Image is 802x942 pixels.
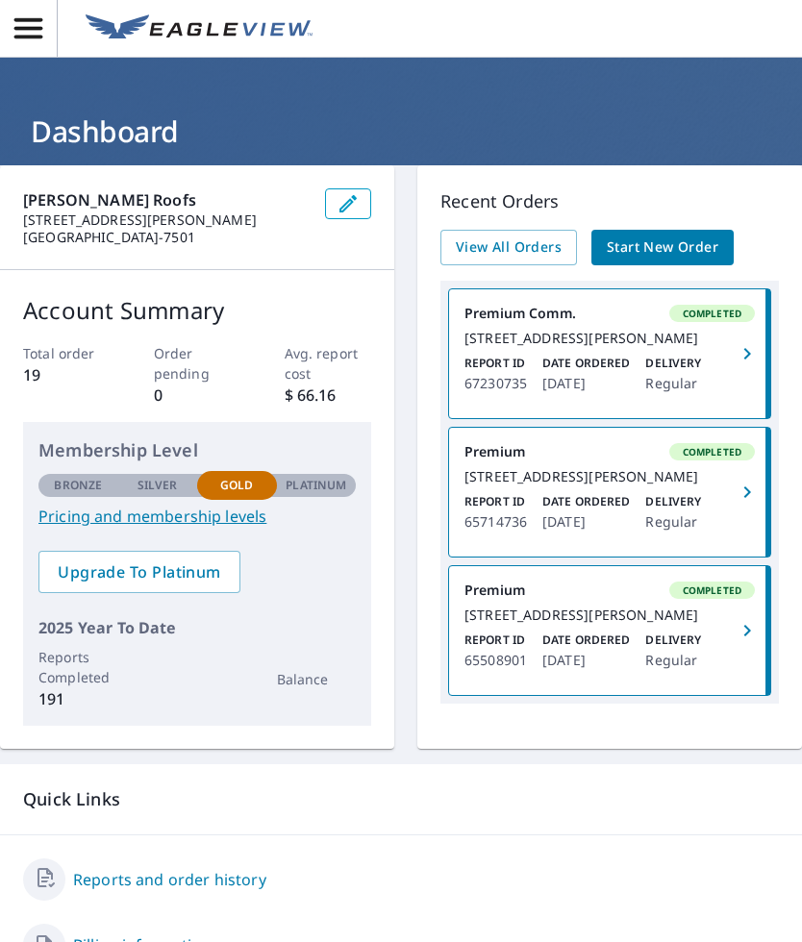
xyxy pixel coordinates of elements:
p: Report ID [464,632,527,649]
p: Date Ordered [542,493,630,510]
a: PremiumCompleted[STREET_ADDRESS][PERSON_NAME]Report ID65714736Date Ordered[DATE]DeliveryRegular [449,428,770,557]
p: 65714736 [464,510,527,533]
p: $ 66.16 [285,384,372,407]
p: Gold [220,477,253,494]
div: Premium [464,443,755,460]
a: Premium Comm.Completed[STREET_ADDRESS][PERSON_NAME]Report ID67230735Date Ordered[DATE]DeliveryReg... [449,289,770,418]
p: 0 [154,384,241,407]
div: [STREET_ADDRESS][PERSON_NAME] [464,607,755,624]
p: [DATE] [542,649,630,672]
p: Delivery [645,355,701,372]
p: 67230735 [464,372,527,395]
p: Avg. report cost [285,343,372,384]
a: PremiumCompleted[STREET_ADDRESS][PERSON_NAME]Report ID65508901Date Ordered[DATE]DeliveryRegular [449,566,770,695]
p: 65508901 [464,649,527,672]
p: 19 [23,363,111,386]
p: Report ID [464,355,527,372]
p: Account Summary [23,293,371,328]
a: Start New Order [591,230,734,265]
h1: Dashboard [23,112,779,151]
p: Membership Level [38,437,356,463]
a: Pricing and membership levels [38,505,356,528]
p: Recent Orders [440,188,779,214]
p: 2025 Year To Date [38,616,356,639]
p: Delivery [645,632,701,649]
span: Upgrade To Platinum [54,561,225,583]
p: Regular [645,510,701,533]
span: Completed [671,583,753,597]
div: Premium [464,582,755,599]
p: Delivery [645,493,701,510]
p: Quick Links [23,787,779,811]
a: Reports and order history [73,868,266,891]
div: [STREET_ADDRESS][PERSON_NAME] [464,330,755,347]
span: Start New Order [607,235,718,260]
a: View All Orders [440,230,577,265]
p: Bronze [54,477,102,494]
p: Total order [23,343,111,363]
p: [GEOGRAPHIC_DATA]-7501 [23,229,310,246]
p: Regular [645,372,701,395]
p: Order pending [154,343,241,384]
p: Date Ordered [542,355,630,372]
p: [PERSON_NAME] Roofs [23,188,310,211]
p: [DATE] [542,372,630,395]
p: 191 [38,687,118,710]
p: [DATE] [542,510,630,533]
p: Silver [138,477,178,494]
img: EV Logo [86,14,313,43]
span: View All Orders [456,235,562,260]
a: Upgrade To Platinum [38,551,240,593]
p: Balance [277,669,357,689]
p: Date Ordered [542,632,630,649]
p: [STREET_ADDRESS][PERSON_NAME] [23,211,310,229]
span: Completed [671,307,753,320]
p: Regular [645,649,701,672]
a: EV Logo [74,3,324,55]
p: Report ID [464,493,527,510]
p: Platinum [286,477,346,494]
span: Completed [671,445,753,459]
div: [STREET_ADDRESS][PERSON_NAME] [464,468,755,485]
p: Reports Completed [38,647,118,687]
div: Premium Comm. [464,305,755,322]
